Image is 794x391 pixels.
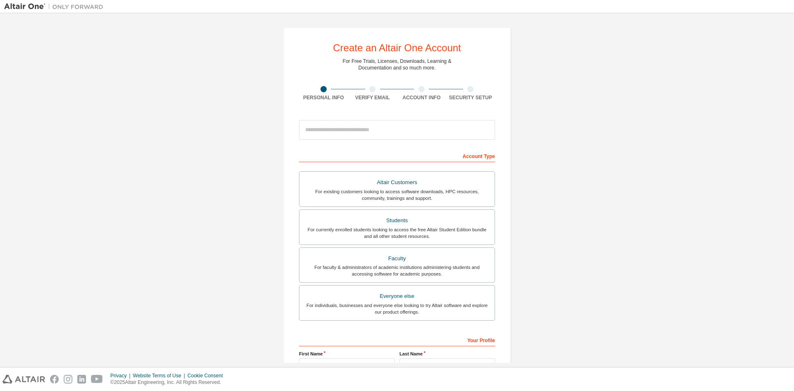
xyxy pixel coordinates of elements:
img: facebook.svg [50,375,59,384]
div: For Free Trials, Licenses, Downloads, Learning & Documentation and so much more. [343,58,452,71]
div: Your Profile [299,333,495,346]
img: instagram.svg [64,375,72,384]
div: Account Type [299,149,495,162]
div: Privacy [110,372,133,379]
img: Altair One [4,2,108,11]
label: First Name [299,350,395,357]
div: Students [304,215,490,226]
div: Verify Email [348,94,397,101]
div: Create an Altair One Account [333,43,461,53]
div: Everyone else [304,290,490,302]
label: Last Name [399,350,495,357]
img: altair_logo.svg [2,375,45,384]
img: linkedin.svg [77,375,86,384]
div: Website Terms of Use [133,372,187,379]
div: Account Info [397,94,446,101]
div: Security Setup [446,94,495,101]
div: For existing customers looking to access software downloads, HPC resources, community, trainings ... [304,188,490,201]
div: Personal Info [299,94,348,101]
div: Altair Customers [304,177,490,188]
div: For faculty & administrators of academic institutions administering students and accessing softwa... [304,264,490,277]
div: For individuals, businesses and everyone else looking to try Altair software and explore our prod... [304,302,490,315]
div: Cookie Consent [187,372,227,379]
div: For currently enrolled students looking to access the free Altair Student Edition bundle and all ... [304,226,490,240]
p: © 2025 Altair Engineering, Inc. All Rights Reserved. [110,379,228,386]
div: Faculty [304,253,490,264]
img: youtube.svg [91,375,103,384]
